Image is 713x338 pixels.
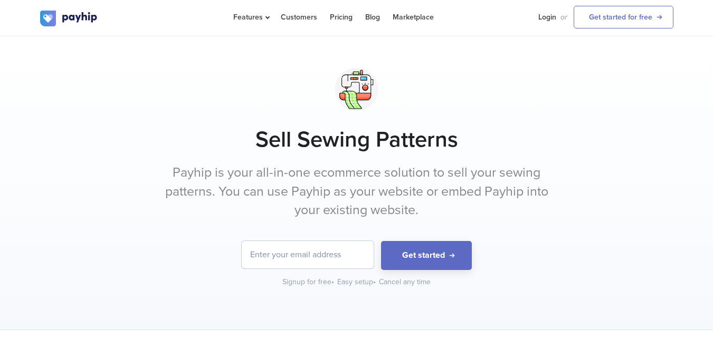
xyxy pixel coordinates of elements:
img: logo.svg [40,11,98,26]
p: Payhip is your all-in-one ecommerce solution to sell your sewing patterns. You can use Payhip as ... [159,163,555,220]
img: svg+xml;utf8,%3Csvg%20viewBox%3D%220%200%20100%20100%22%20xmlns%3D%22http%3A%2F%2Fwww.w3.org%2F20... [330,63,383,116]
span: • [331,277,334,286]
input: Enter your email address [242,241,374,268]
span: Features [233,13,268,22]
div: Easy setup [337,277,377,287]
div: Signup for free [282,277,335,287]
div: Cancel any time [379,277,431,287]
a: Get started for free [574,6,673,28]
span: • [373,277,376,286]
h1: Sell Sewing Patterns [40,127,673,153]
button: Get started [381,241,472,270]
